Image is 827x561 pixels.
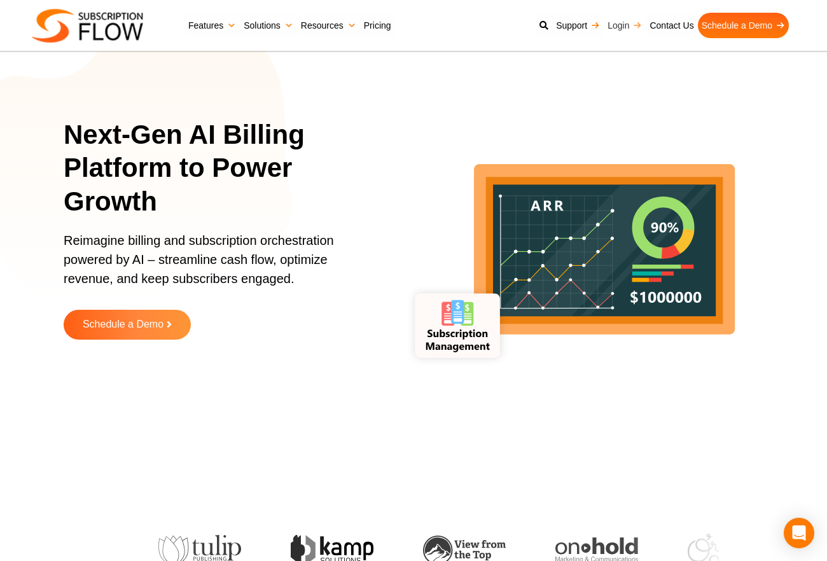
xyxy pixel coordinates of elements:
[604,13,646,38] a: Login
[64,231,365,301] p: Reimagine billing and subscription orchestration powered by AI – streamline cash flow, optimize r...
[64,118,380,219] h1: Next-Gen AI Billing Platform to Power Growth
[32,9,143,43] img: Subscriptionflow
[83,319,163,330] span: Schedule a Demo
[646,13,697,38] a: Contact Us
[552,13,604,38] a: Support
[297,13,360,38] a: Resources
[698,13,789,38] a: Schedule a Demo
[184,13,240,38] a: Features
[360,13,395,38] a: Pricing
[784,518,814,548] div: Open Intercom Messenger
[240,13,297,38] a: Solutions
[64,310,191,340] a: Schedule a Demo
